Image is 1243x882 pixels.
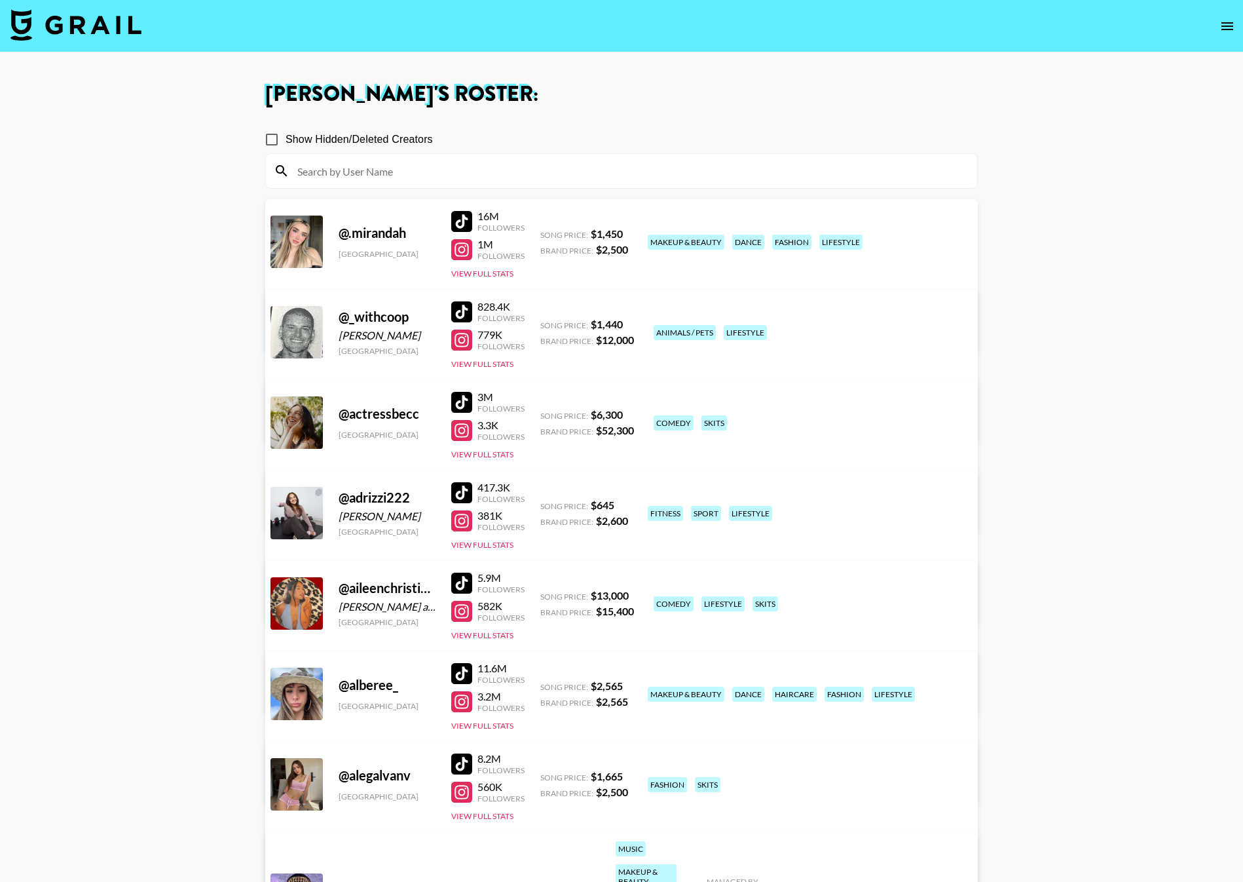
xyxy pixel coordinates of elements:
span: Brand Price: [540,788,593,798]
span: Brand Price: [540,246,593,256]
div: dance [732,687,764,702]
div: [GEOGRAPHIC_DATA] [339,617,436,627]
span: Show Hidden/Deleted Creators [286,132,433,147]
div: lifestyle [819,235,863,250]
div: 11.6M [477,662,525,675]
span: Song Price: [540,501,588,511]
div: @ alberee_ [339,677,436,693]
strong: $ 15,400 [596,605,634,617]
div: music [616,841,646,856]
div: 381K [477,509,525,522]
div: Followers [477,251,525,261]
img: Grail Talent [10,9,141,41]
div: 3.3K [477,419,525,432]
div: fitness [648,506,683,521]
div: @ actressbecc [339,406,436,422]
button: View Full Stats [451,359,513,369]
span: Brand Price: [540,698,593,708]
span: Brand Price: [540,607,593,617]
div: Followers [477,675,525,685]
div: skits [701,415,727,431]
div: sport [691,506,721,521]
span: Song Price: [540,320,588,330]
div: fashion [825,687,864,702]
div: [PERSON_NAME] [339,510,436,523]
div: [GEOGRAPHIC_DATA] [339,430,436,440]
div: [GEOGRAPHIC_DATA] [339,346,436,356]
div: [PERSON_NAME] [339,329,436,342]
span: Song Price: [540,230,588,240]
strong: $ 2,500 [596,243,628,256]
div: comedy [654,596,694,611]
div: @ alegalvanv [339,767,436,784]
div: makeup & beauty [648,235,724,250]
div: 582K [477,600,525,613]
strong: $ 2,565 [596,695,628,708]
div: @ aileenchristineee [339,580,436,596]
div: @ adrizzi222 [339,489,436,506]
div: 779K [477,328,525,341]
strong: $ 2,565 [591,680,623,692]
div: 3.2M [477,690,525,703]
div: [PERSON_NAME] and [GEOGRAPHIC_DATA] [339,600,436,613]
strong: $ 6,300 [591,408,623,421]
div: Followers [477,765,525,775]
button: View Full Stats [451,630,513,640]
div: Followers [477,703,525,713]
div: lifestyle [872,687,915,702]
div: lifestyle [729,506,772,521]
strong: $ 645 [591,499,614,511]
div: [GEOGRAPHIC_DATA] [339,701,436,711]
button: View Full Stats [451,721,513,731]
strong: $ 1,450 [591,227,623,240]
span: Song Price: [540,411,588,421]
div: Followers [477,494,525,504]
button: View Full Stats [451,269,513,278]
button: View Full Stats [451,540,513,550]
strong: $ 1,665 [591,770,623,782]
div: dance [732,235,764,250]
div: 8.2M [477,752,525,765]
div: 1M [477,238,525,251]
div: 16M [477,210,525,223]
div: [GEOGRAPHIC_DATA] [339,249,436,259]
span: Brand Price: [540,427,593,436]
span: Song Price: [540,592,588,602]
strong: $ 12,000 [596,334,634,346]
div: Followers [477,794,525,803]
div: Followers [477,404,525,413]
div: comedy [654,415,694,431]
div: skits [752,596,778,611]
div: [GEOGRAPHIC_DATA] [339,527,436,537]
button: View Full Stats [451,450,513,459]
span: Song Price: [540,773,588,782]
span: Brand Price: [540,517,593,527]
div: fashion [648,777,687,792]
h1: [PERSON_NAME] 's Roster: [265,84,978,105]
div: skits [695,777,720,792]
strong: $ 52,300 [596,424,634,436]
div: Followers [477,432,525,442]
button: open drawer [1214,13,1240,39]
div: Followers [477,313,525,323]
strong: $ 13,000 [591,589,629,602]
input: Search by User Name [289,161,969,182]
div: Followers [477,613,525,623]
strong: $ 1,440 [591,318,623,330]
div: 828.4K [477,300,525,313]
div: makeup & beauty [648,687,724,702]
strong: $ 2,600 [596,514,628,527]
div: Followers [477,341,525,351]
div: animals / pets [654,325,716,340]
div: Followers [477,223,525,233]
span: Song Price: [540,682,588,692]
div: fashion [772,235,811,250]
div: @ .mirandah [339,225,436,241]
strong: $ 2,500 [596,786,628,798]
div: lifestyle [724,325,767,340]
div: Followers [477,585,525,594]
button: View Full Stats [451,811,513,821]
div: haircare [772,687,817,702]
div: 417.3K [477,481,525,494]
div: [GEOGRAPHIC_DATA] [339,792,436,801]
